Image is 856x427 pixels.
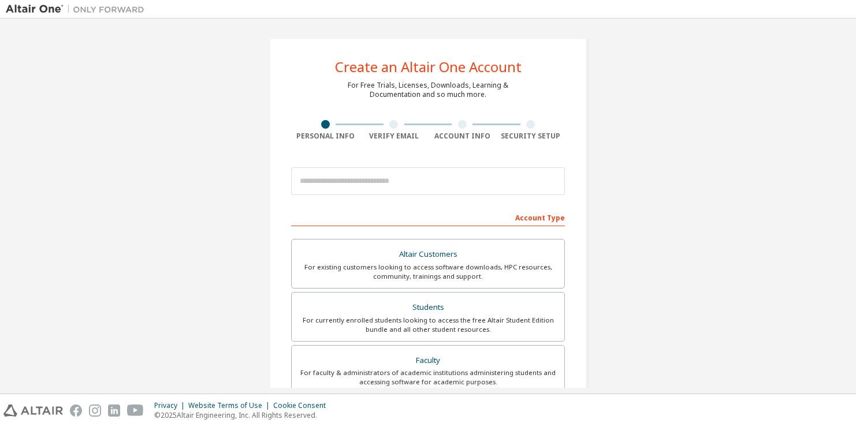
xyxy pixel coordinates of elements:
[6,3,150,15] img: Altair One
[3,404,63,417] img: altair_logo.svg
[299,316,557,334] div: For currently enrolled students looking to access the free Altair Student Edition bundle and all ...
[335,60,522,74] div: Create an Altair One Account
[108,404,120,417] img: linkedin.svg
[299,368,557,387] div: For faculty & administrators of academic institutions administering students and accessing softwa...
[428,132,497,141] div: Account Info
[89,404,101,417] img: instagram.svg
[497,132,565,141] div: Security Setup
[127,404,144,417] img: youtube.svg
[273,401,333,410] div: Cookie Consent
[299,353,557,369] div: Faculty
[299,246,557,263] div: Altair Customers
[154,401,188,410] div: Privacy
[70,404,82,417] img: facebook.svg
[188,401,273,410] div: Website Terms of Use
[299,299,557,316] div: Students
[291,132,360,141] div: Personal Info
[299,263,557,281] div: For existing customers looking to access software downloads, HPC resources, community, trainings ...
[154,410,333,420] p: © 2025 Altair Engineering, Inc. All Rights Reserved.
[348,81,508,99] div: For Free Trials, Licenses, Downloads, Learning & Documentation and so much more.
[360,132,429,141] div: Verify Email
[291,208,565,226] div: Account Type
